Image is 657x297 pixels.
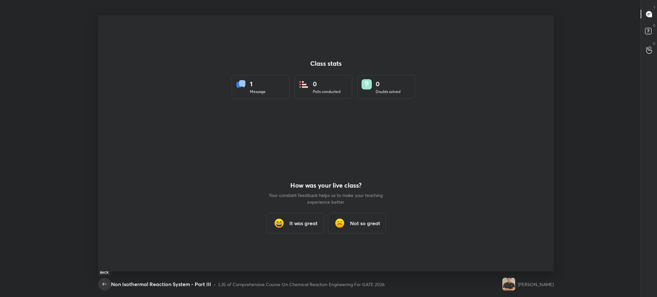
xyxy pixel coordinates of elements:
p: T [653,5,655,10]
div: 1 [250,79,266,89]
p: Your constant feedback helps us to make your teaching experience better [268,192,384,205]
div: [PERSON_NAME] [518,281,554,288]
img: doubts.8a449be9.svg [362,79,372,89]
h3: Not so great [350,219,380,227]
div: 0 [313,79,340,89]
div: • [214,281,216,288]
h4: Class stats [232,60,420,67]
h3: It was great [289,219,318,227]
img: statsPoll.b571884d.svg [299,79,309,89]
div: Polls conducted [313,89,340,95]
img: frowning_face_cmp.gif [333,217,346,230]
img: 3072685e79af4bee8efb648945ce733f.jpg [502,278,515,291]
div: Non Isothermal Reaction System - Part III [111,280,211,288]
div: L35 of Comprehensive Course On Chemical Reaction Engineering For GATE 2026 [218,281,385,288]
div: Doubts solved [376,89,400,95]
h4: How was your live class? [268,182,384,189]
img: grinning_face_with_smiling_eyes_cmp.gif [273,217,286,230]
p: G [653,41,655,46]
p: D [653,23,655,28]
img: statsMessages.856aad98.svg [236,79,246,89]
div: 0 [376,79,400,89]
div: Message [250,89,266,95]
div: Back [98,269,110,275]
